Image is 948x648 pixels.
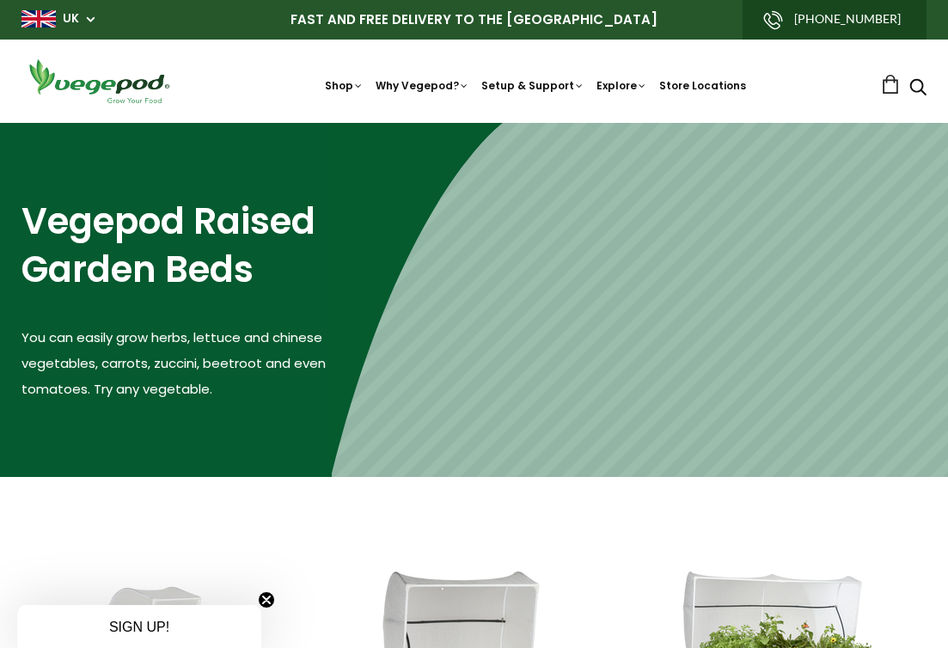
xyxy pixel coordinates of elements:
img: gb_large.png [21,10,56,28]
a: Store Locations [659,78,746,93]
a: Why Vegepod? [376,78,469,93]
span: SIGN UP! [109,620,169,634]
h2: Vegepod Raised Garden Beds [21,198,332,295]
a: Explore [596,78,647,93]
p: You can easily grow herbs, lettuce and chinese vegetables, carrots, zuccini, beetroot and even to... [21,325,332,402]
a: UK [63,10,79,28]
button: Close teaser [258,591,275,608]
a: Shop [325,78,364,93]
div: SIGN UP!Close teaser [17,605,261,648]
a: Setup & Support [481,78,584,93]
img: Vegepod [21,57,176,106]
a: Search [909,80,927,98]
